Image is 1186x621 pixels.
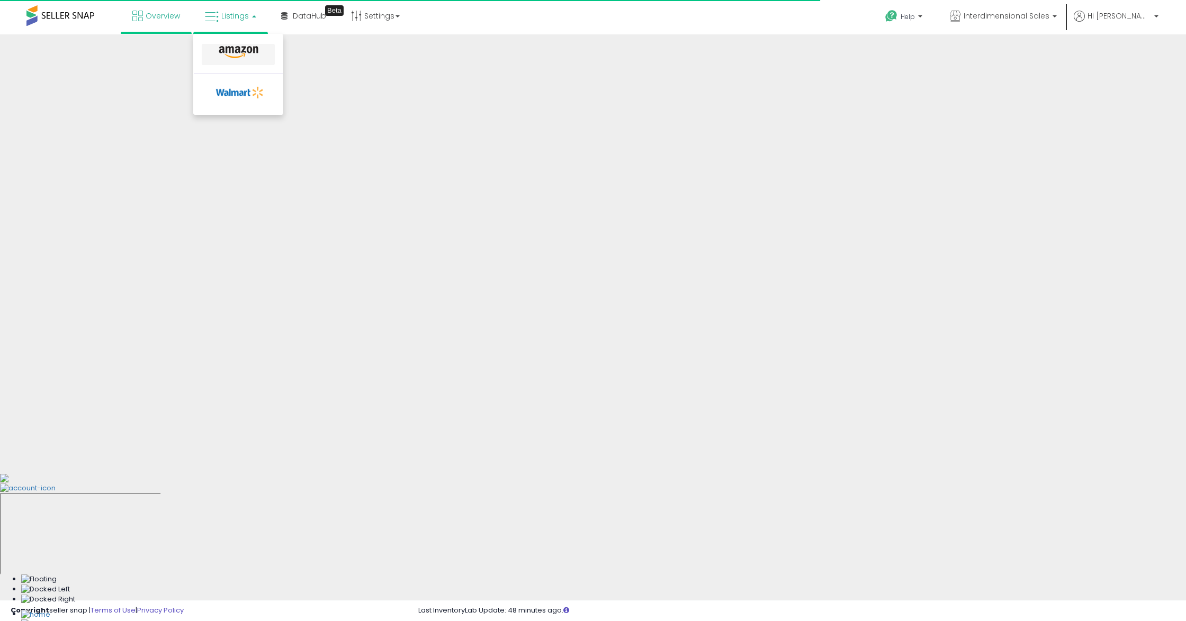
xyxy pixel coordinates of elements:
span: DataHub [293,11,326,21]
a: Help [877,2,933,34]
span: Hi [PERSON_NAME] [1088,11,1151,21]
span: Listings [221,11,249,21]
span: Overview [146,11,180,21]
img: Docked Left [21,585,70,595]
img: Docked Right [21,595,75,605]
img: Home [21,610,50,620]
div: Tooltip anchor [325,5,344,16]
a: Hi [PERSON_NAME] [1074,11,1158,34]
i: Get Help [885,10,898,23]
span: Interdimensional Sales [964,11,1049,21]
span: Help [901,12,915,21]
img: Floating [21,574,57,585]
